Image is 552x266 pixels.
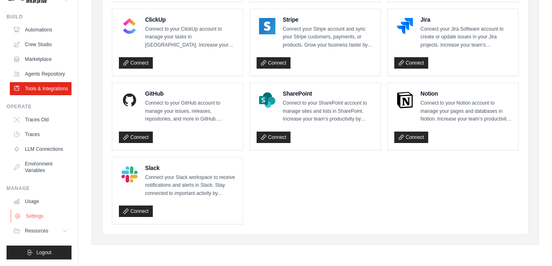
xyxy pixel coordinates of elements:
[10,128,72,141] a: Traces
[7,103,72,110] div: Operate
[145,16,236,24] h4: ClickUp
[145,174,236,198] p: Connect your Slack workspace to receive notifications and alerts in Slack. Stay connected to impo...
[10,23,72,36] a: Automations
[397,18,413,34] img: Jira Logo
[10,82,72,95] a: Tools & Integrations
[7,185,72,192] div: Manage
[145,164,236,172] h4: Slack
[10,143,72,156] a: LLM Connections
[283,99,374,123] p: Connect to your SharePoint account to manage sites and lists in SharePoint. Increase your team’s ...
[397,92,413,108] img: Notion Logo
[121,166,138,183] img: Slack Logo
[119,57,153,69] a: Connect
[257,132,291,143] a: Connect
[283,25,374,49] p: Connect your Stripe account and sync your Stripe customers, payments, or products. Grow your busi...
[394,132,428,143] a: Connect
[10,224,72,237] button: Resources
[10,53,72,66] a: Marketplace
[420,25,512,49] p: Connect your Jira Software account to create or update issues in your Jira projects. Increase you...
[420,89,512,98] h4: Notion
[10,157,72,177] a: Environment Variables
[10,67,72,80] a: Agents Repository
[10,195,72,208] a: Usage
[283,89,374,98] h4: SharePoint
[119,132,153,143] a: Connect
[10,38,72,51] a: Crew Studio
[119,206,153,217] a: Connect
[11,210,72,223] a: Settings
[145,99,236,123] p: Connect to your GitHub account to manage your issues, releases, repositories, and more in GitHub....
[420,99,512,123] p: Connect to your Notion account to manage your pages and databases in Notion. Increase your team’s...
[7,13,72,20] div: Build
[420,16,512,24] h4: Jira
[394,57,428,69] a: Connect
[257,57,291,69] a: Connect
[259,18,275,34] img: Stripe Logo
[283,16,374,24] h4: Stripe
[121,18,138,34] img: ClickUp Logo
[10,113,72,126] a: Traces Old
[145,89,236,98] h4: GitHub
[36,249,51,256] span: Logout
[25,228,48,234] span: Resources
[259,92,275,108] img: SharePoint Logo
[145,25,236,49] p: Connect to your ClickUp account to manage your tasks in [GEOGRAPHIC_DATA]. Increase your team’s p...
[7,246,72,259] button: Logout
[121,92,138,108] img: GitHub Logo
